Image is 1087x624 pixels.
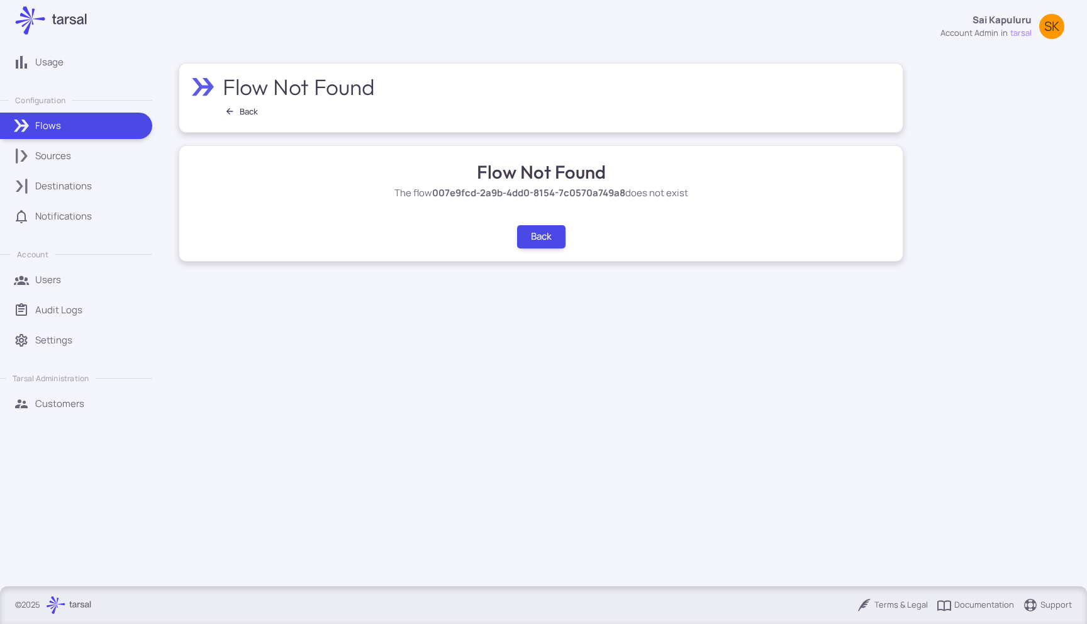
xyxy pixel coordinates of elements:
p: The flow does not exist [394,186,688,200]
span: tarsal [1010,27,1032,40]
p: Customers [35,397,84,411]
p: Sai Kapuluru [973,13,1032,27]
a: Terms & Legal [857,598,928,613]
p: Tarsal Administration [13,373,89,384]
strong: 007e9fcd-2a9b-4dd0-8154-7c0570a749a8 [432,186,625,199]
p: Sources [35,149,71,163]
a: Documentation [937,598,1014,613]
h3: Flow Not Found [477,159,606,186]
span: SK [1044,20,1059,33]
p: Account [17,249,48,260]
p: Usage [35,55,64,69]
p: Flows [35,119,61,133]
button: Back [220,103,264,120]
div: account admin [940,27,998,40]
p: Settings [35,333,72,347]
p: Audit Logs [35,303,82,317]
p: Configuration [15,95,65,106]
p: Destinations [35,179,92,193]
p: Notifications [35,209,92,223]
button: Back [517,225,566,248]
span: in [1001,27,1008,40]
h2: Flow Not Found [223,74,377,100]
a: Support [1023,598,1072,613]
p: © 2025 [15,599,40,611]
button: Sai Kapuluruaccount adminintarsalSK [933,9,1072,45]
p: Users [35,273,61,287]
